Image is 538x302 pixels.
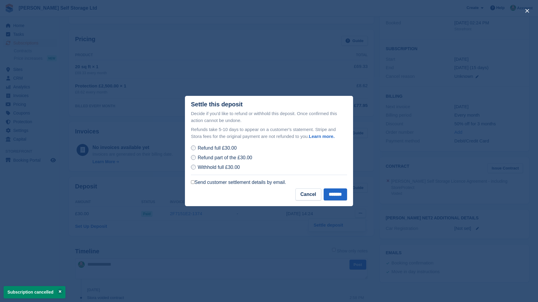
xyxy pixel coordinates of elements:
[191,155,196,160] input: Refund part of the £30.00
[191,110,347,124] p: Decide if you'd like to refund or withhold this deposit. Once confirmed this action cannot be und...
[191,145,196,150] input: Refund full £30.00
[295,188,321,200] button: Cancel
[198,165,240,170] span: Withhold full £30.00
[522,6,532,16] button: close
[191,126,347,140] p: Refunds take 5-10 days to appear on a customer's statement. Stripe and Stora fees for the origina...
[198,155,252,160] span: Refund part of the £30.00
[4,286,65,298] p: Subscription cancelled
[191,165,196,169] input: Withhold full £30.00
[191,180,195,184] input: Send customer settlement details by email.
[309,134,335,139] a: Learn more.
[191,101,243,108] div: Settle this deposit
[191,179,286,185] label: Send customer settlement details by email.
[198,145,237,151] span: Refund full £30.00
